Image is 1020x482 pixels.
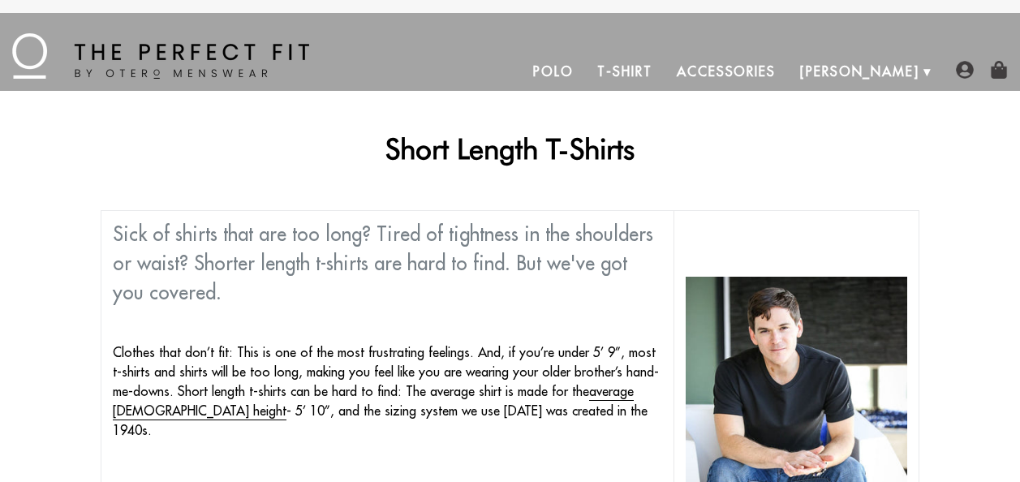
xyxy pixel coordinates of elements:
a: T-Shirt [585,52,664,91]
img: user-account-icon.png [956,61,974,79]
h1: Short Length T-Shirts [101,131,919,166]
a: [PERSON_NAME] [788,52,932,91]
p: Clothes that don’t fit: This is one of the most frustrating feelings. And, if you’re under 5’ 9”,... [113,342,662,440]
span: Sick of shirts that are too long? Tired of tightness in the shoulders or waist? Shorter length t-... [113,222,653,304]
a: Polo [521,52,586,91]
img: shopping-bag-icon.png [990,61,1008,79]
img: The Perfect Fit - by Otero Menswear - Logo [12,33,309,79]
a: Accessories [665,52,788,91]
